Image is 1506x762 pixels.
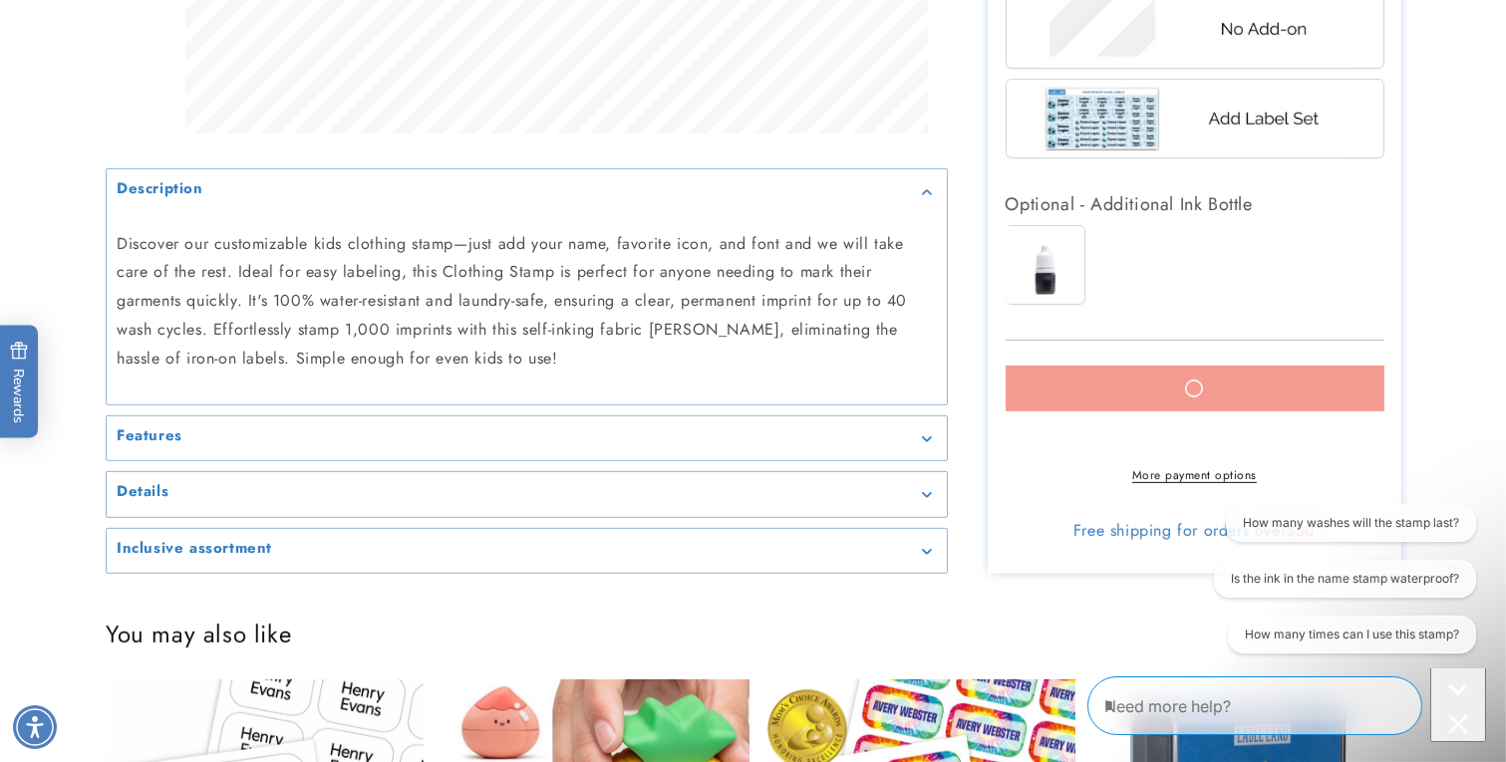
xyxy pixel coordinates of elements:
a: More payment options [1005,466,1383,484]
h2: Description [117,179,203,199]
summary: Details [107,472,947,517]
h2: Details [117,482,168,502]
img: Ink Bottle [1006,226,1083,304]
summary: Inclusive assortment [107,529,947,574]
h2: Inclusive assortment [117,539,272,559]
iframe: Gorgias Floating Chat [1087,668,1486,742]
p: Discover our customizable kids clothing stamp—just add your name, favorite icon, and font and we ... [117,230,937,374]
img: Add Label Set [1039,80,1350,157]
button: Add to cart [1005,366,1383,411]
span: Add to cart [1137,380,1251,397]
summary: Description [107,169,947,214]
div: Optional - Additional Ink Bottle [1005,188,1383,220]
iframe: Gorgias live chat conversation starters [1201,504,1486,672]
summary: Features [107,416,947,461]
div: Accessibility Menu [13,705,57,749]
h2: You may also like [106,619,1401,649]
h2: Features [117,426,182,446]
div: Free shipping for orders over [1005,521,1383,541]
span: Rewards [10,341,29,423]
